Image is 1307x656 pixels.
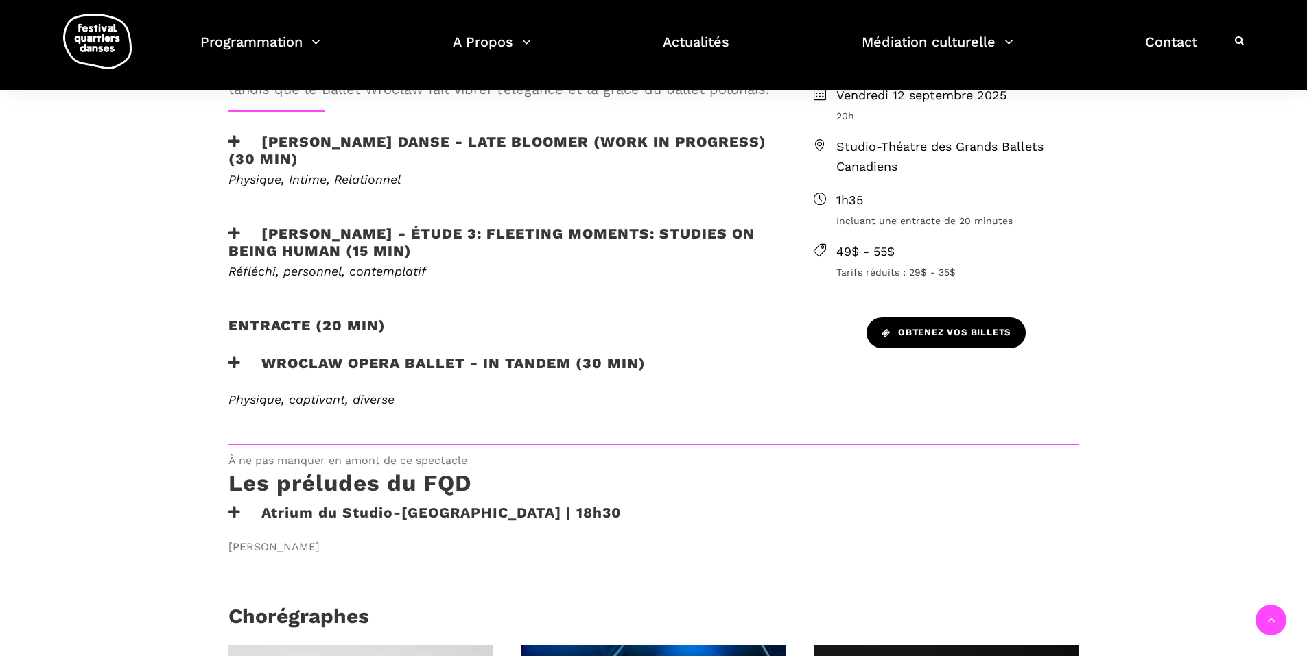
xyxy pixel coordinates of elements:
[200,30,320,71] a: Programmation
[228,133,769,167] h3: [PERSON_NAME] Danse - Late bloomer (work in progress) (30 min)
[1145,30,1197,71] a: Contact
[862,30,1013,71] a: Médiation culturelle
[228,452,1079,470] span: À ne pas manquer en amont de ce spectacle
[228,264,426,278] em: Réfléchi, personnel, contemplatif
[867,317,1026,348] a: Obtenez vos billets
[228,354,646,389] h3: Wroclaw Opera Ballet - In Tandem (30 min)
[836,265,1079,280] span: Tarifs réduits : 29$ - 35$
[228,317,386,351] h2: Entracte (20 min)
[836,108,1079,123] span: 20h
[228,392,395,406] i: Physique, captivant, diverse
[228,470,472,504] h3: Les préludes du FQD
[228,604,369,638] h3: Chorégraphes
[836,137,1079,177] span: Studio-Théatre des Grands Ballets Canadiens
[228,172,401,186] span: Physique, Intime, Relationnel
[663,30,729,71] a: Actualités
[228,538,786,556] span: [PERSON_NAME]
[228,504,622,538] h3: Atrium du Studio-[GEOGRAPHIC_DATA] | 18h30
[836,191,1079,210] span: 1h35
[63,14,132,69] img: logo-fqd-med
[228,225,769,259] h3: [PERSON_NAME] - Étude 3: Fleeting moments: studies on being human (15 min)
[836,86,1079,106] span: Vendredi 12 septembre 2025
[882,326,1011,340] span: Obtenez vos billets
[453,30,531,71] a: A Propos
[836,213,1079,228] span: Incluant une entracte de 20 minutes
[836,242,1079,262] span: 49$ - 55$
